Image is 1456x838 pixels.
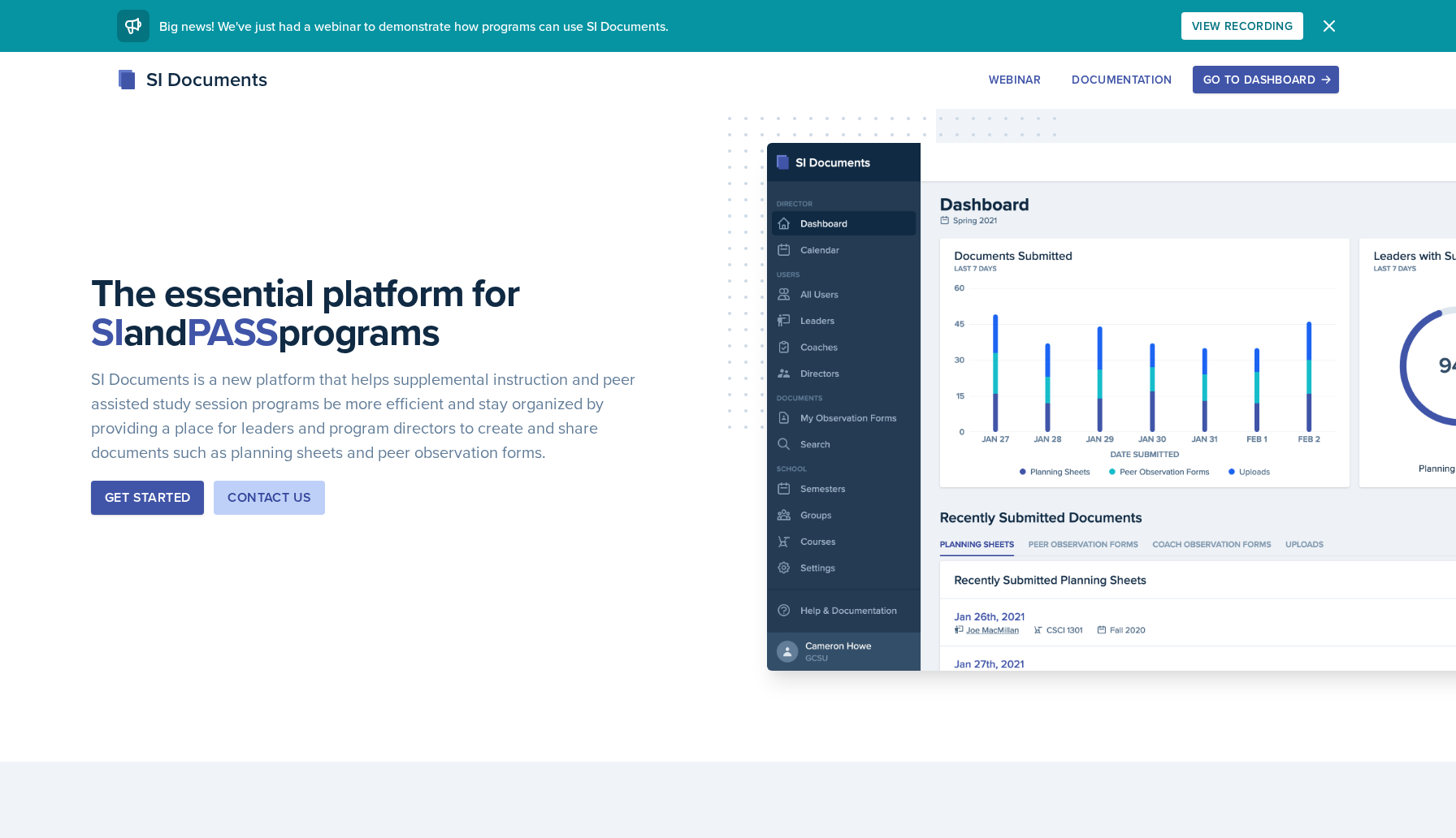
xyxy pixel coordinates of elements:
div: Get Started [105,488,190,508]
button: Contact Us [214,481,325,515]
button: Get Started [91,481,204,515]
div: View Recording [1192,19,1293,32]
div: Contact Us [227,488,311,508]
div: Webinar [989,73,1041,86]
button: Go to Dashboard [1193,66,1339,93]
div: SI Documents [117,65,267,94]
div: Go to Dashboard [1203,73,1328,86]
button: Documentation [1061,66,1183,93]
div: Documentation [1072,73,1172,86]
button: View Recording [1181,12,1303,40]
button: Webinar [978,66,1051,93]
span: Big news! We've just had a webinar to demonstrate how programs can use SI Documents. [159,17,669,35]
